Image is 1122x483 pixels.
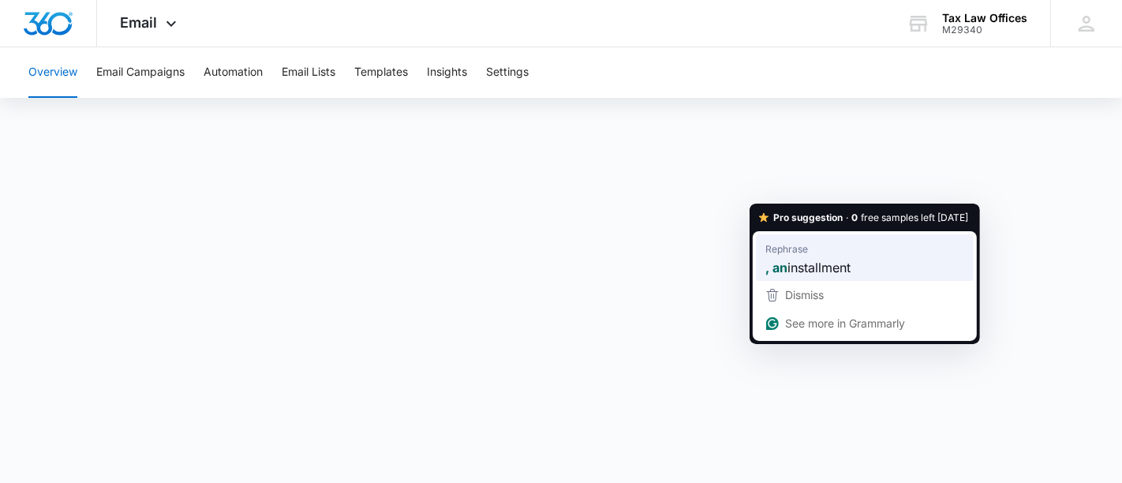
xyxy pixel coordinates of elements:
[28,47,77,98] button: Overview
[354,47,408,98] button: Templates
[942,24,1027,36] div: account id
[942,12,1027,24] div: account name
[427,47,467,98] button: Insights
[121,14,158,31] span: Email
[96,47,185,98] button: Email Campaigns
[204,47,263,98] button: Automation
[282,47,335,98] button: Email Lists
[486,47,529,98] button: Settings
